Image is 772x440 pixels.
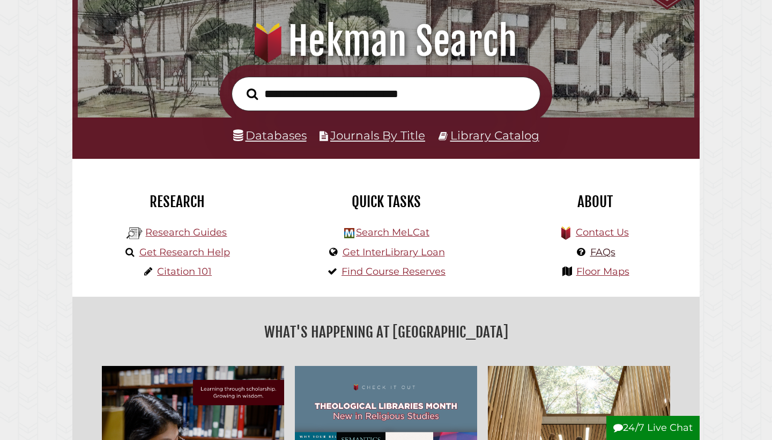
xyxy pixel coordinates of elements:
[80,193,273,211] h2: Research
[145,226,227,238] a: Research Guides
[344,228,354,238] img: Hekman Library Logo
[289,193,482,211] h2: Quick Tasks
[80,320,692,344] h2: What's Happening at [GEOGRAPHIC_DATA]
[127,225,143,241] img: Hekman Library Logo
[342,266,446,277] a: Find Course Reserves
[576,266,629,277] a: Floor Maps
[247,87,258,100] i: Search
[576,226,629,238] a: Contact Us
[241,85,263,103] button: Search
[356,226,429,238] a: Search MeLCat
[139,246,230,258] a: Get Research Help
[330,128,425,142] a: Journals By Title
[233,128,307,142] a: Databases
[343,246,445,258] a: Get InterLibrary Loan
[90,18,683,65] h1: Hekman Search
[499,193,692,211] h2: About
[450,128,539,142] a: Library Catalog
[590,246,615,258] a: FAQs
[157,266,212,277] a: Citation 101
